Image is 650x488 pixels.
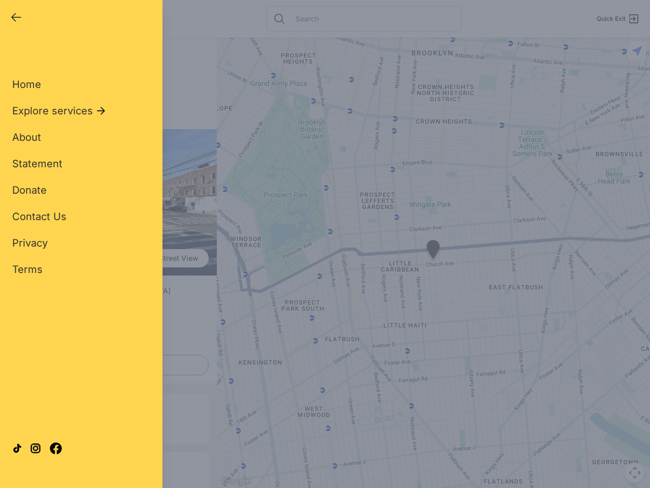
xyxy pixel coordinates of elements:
a: Contact Us [12,209,67,224]
span: Home [12,78,41,90]
a: Terms [12,262,43,277]
span: Terms [12,263,43,276]
button: Explore services [12,104,107,118]
span: Explore services [12,104,93,118]
a: Home [12,77,41,91]
a: Privacy [12,236,48,250]
span: About [12,131,41,143]
span: Contact Us [12,210,67,223]
span: Donate [12,184,47,196]
span: Statement [12,158,62,170]
span: Privacy [12,237,48,249]
a: Donate [12,183,47,197]
a: About [12,130,41,144]
a: Statement [12,157,62,171]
